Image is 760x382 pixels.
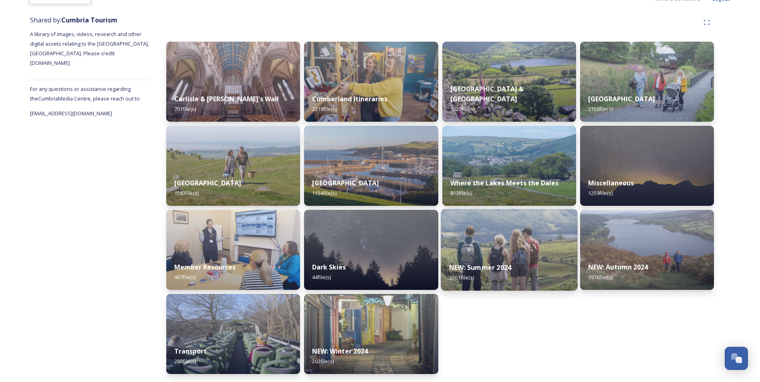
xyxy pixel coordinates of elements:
img: Whitehaven-283.jpg [304,126,438,206]
strong: Cumberland Itineraries [312,94,387,103]
strong: NEW: Winter 2024 [312,347,368,356]
span: 288 file(s) [174,358,196,365]
img: Grange-over-sands-rail-250.jpg [166,126,300,206]
img: 4408e5a7-4f73-4a41-892e-b69eab0f13a7.jpg [304,294,438,374]
span: 1020 file(s) [450,105,475,113]
span: 202 file(s) [312,358,334,365]
img: 8ef860cd-d990-4a0f-92be-bf1f23904a73.jpg [304,42,438,122]
strong: Dark Skies [312,263,346,271]
strong: Member Resources [174,263,236,271]
span: 2219 file(s) [312,105,337,113]
span: For any questions or assistance regarding the Cumbria Media Centre, please reach out to: [30,85,141,102]
img: 29343d7f-989b-46ee-a888-b1a2ee1c48eb.jpg [166,210,300,290]
span: A library of images, videos, research and other digital assets relating to the [GEOGRAPHIC_DATA],... [30,30,150,66]
img: Attract%2520and%2520Disperse%2520%28274%2520of%25201364%29.jpg [442,126,576,206]
strong: [GEOGRAPHIC_DATA] [588,94,655,103]
strong: Where the Lakes Meets the Dales [450,179,558,187]
img: ca66e4d0-8177-4442-8963-186c5b40d946.jpg [580,210,714,290]
strong: NEW: Summer 2024 [449,263,511,272]
span: 2150 file(s) [588,105,613,113]
strong: Transport [174,347,207,356]
span: 791 file(s) [174,105,196,113]
span: 1259 file(s) [588,189,613,197]
strong: Carlisle & [PERSON_NAME]'s Wall [174,94,279,103]
span: 3267 file(s) [449,274,474,281]
span: 44 file(s) [312,273,331,281]
span: 1976 file(s) [588,273,613,281]
button: Open Chat [725,347,748,370]
strong: Miscellaneous [588,179,634,187]
img: 7afd3a29-5074-4a00-a7ae-b4a57b70a17f.jpg [166,294,300,374]
strong: [GEOGRAPHIC_DATA] [312,179,379,187]
img: PM204584.jpg [580,42,714,122]
img: Blea%2520Tarn%2520Star-Lapse%2520Loop.jpg [580,126,714,206]
span: [EMAIL_ADDRESS][DOMAIN_NAME] [30,110,112,117]
strong: [GEOGRAPHIC_DATA] [174,179,241,187]
span: Shared by: [30,16,117,24]
strong: [GEOGRAPHIC_DATA] & [GEOGRAPHIC_DATA] [450,84,524,103]
span: 813 file(s) [450,189,472,197]
img: CUMBRIATOURISM_240715_PaulMitchell_WalnaScar_-56.jpg [441,209,577,291]
span: 1583 file(s) [174,189,199,197]
strong: NEW: Autumn 2024 [588,263,648,271]
img: A7A07737.jpg [304,210,438,290]
span: 1154 file(s) [312,189,337,197]
img: Carlisle-couple-176.jpg [166,42,300,122]
strong: Cumbria Tourism [61,16,117,24]
img: Hartsop-222.jpg [442,42,576,122]
span: 497 file(s) [174,273,196,281]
